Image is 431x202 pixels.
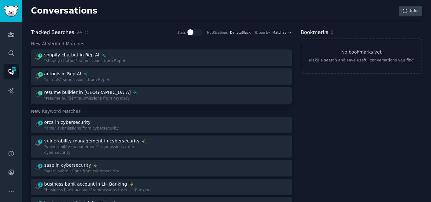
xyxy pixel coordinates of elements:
[272,30,286,35] span: Matches
[4,6,18,17] img: GummySearch logo
[3,64,19,79] a: 405
[44,58,127,64] div: "shopify chatbot" submissions from Rep AI
[38,53,43,58] span: 1
[341,49,381,55] h3: No bookmarks yet
[44,119,91,126] div: orca in cybersecurity
[44,126,119,131] div: "orca" submissions from cybersecurity
[44,138,139,144] div: vulnerability management in cybersecurity
[31,160,292,176] a: 3sase in cybersecurity"sase" submissions from cybersecurity
[44,52,99,58] div: shopify chatbot in Rep AI
[38,182,43,187] span: 2
[31,179,292,195] a: 2business bank account in Lili Banking"business bank account" submissions from Lili Banking
[11,67,17,71] span: 405
[38,72,43,77] span: 2
[44,188,151,193] div: "business bank account" submissions from Lili Banking
[76,29,82,36] span: 94
[31,68,292,85] a: 2ai tools in Rep AI"ai tools" submissions from Rep AI
[177,30,186,35] div: Stats
[31,6,97,16] h2: Conversations
[44,144,157,155] div: "vulnerability management" submissions from cybersecurity
[331,30,334,35] span: 0
[31,108,81,115] span: New Keyword Matches
[38,91,43,95] span: 3
[38,139,43,144] span: 4
[44,169,119,174] div: "sase" submissions from cybersecurity
[38,121,43,125] span: 1
[207,30,228,35] div: Notifications
[44,71,81,77] div: ai tools in Rep AI
[31,49,292,66] a: 1shopify chatbot in Rep AI"shopify chatbot" submissions from Rep AI
[44,89,131,96] div: resume builder in [GEOGRAPHIC_DATA]
[230,31,251,34] a: DailytoSlack
[31,41,84,47] span: New AI-Verified Matches
[301,29,328,37] h2: Bookmarks
[31,136,292,158] a: 4vulnerability management in cybersecurity"vulnerability management" submissions from cybersecurity
[255,30,270,35] div: Group by
[31,87,292,104] a: 3resume builder in [GEOGRAPHIC_DATA]"resume builder" submissions from myTrudy
[272,30,292,35] button: Matches
[31,117,292,134] a: 1orca in cybersecurity"orca" submissions from cybersecurity
[309,58,414,63] div: Make a search and save useful conversations you find
[44,181,127,188] div: business bank account in Lili Banking
[399,6,422,16] a: Info
[31,29,74,37] h2: Tracked Searches
[44,162,91,169] div: sase in cybersecurity
[301,38,422,74] a: No bookmarks yetMake a search and save useful conversations you find
[44,96,138,101] div: "resume builder" submissions from myTrudy
[38,164,43,168] span: 3
[44,77,110,83] div: "ai tools" submissions from Rep AI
